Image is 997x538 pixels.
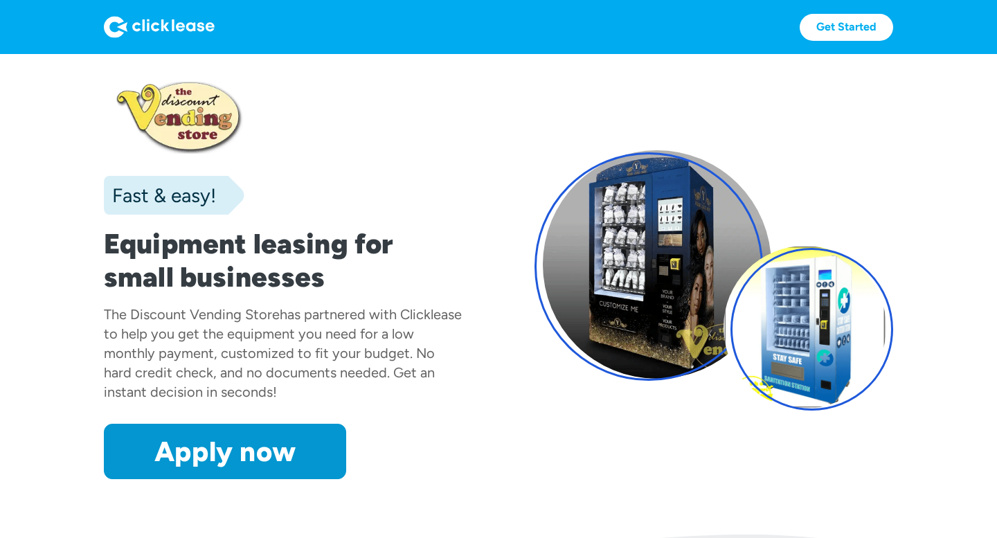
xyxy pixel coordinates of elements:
[104,227,462,294] h1: Equipment leasing for small businesses
[104,181,216,209] div: Fast & easy!
[104,306,462,400] div: has partnered with Clicklease to help you get the equipment you need for a low monthly payment, c...
[104,16,215,38] img: Logo
[104,424,346,479] a: Apply now
[800,14,893,41] a: Get Started
[104,306,280,323] div: The Discount Vending Store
